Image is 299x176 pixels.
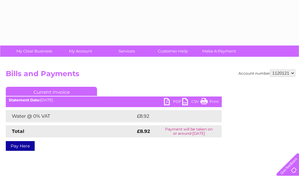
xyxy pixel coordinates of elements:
[9,46,59,57] a: My Clear Business
[9,98,40,102] b: Statement Date:
[102,46,152,57] a: Services
[55,46,106,57] a: My Account
[135,110,207,122] td: £8.92
[182,98,200,107] a: CSV
[194,46,244,57] a: Make A Payment
[200,98,219,107] a: Print
[6,141,35,151] a: Pay Here
[137,128,150,134] strong: £8.92
[148,46,198,57] a: Customer Help
[6,110,135,122] td: Water @ 0% VAT
[12,128,24,134] strong: Total
[6,69,295,81] h2: Bills and Payments
[6,87,97,96] a: Current Invoice
[156,125,222,137] td: Payment will be taken on or around [DATE]
[6,98,222,102] div: [DATE]
[238,69,295,77] div: Account number
[164,98,182,107] a: PDF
